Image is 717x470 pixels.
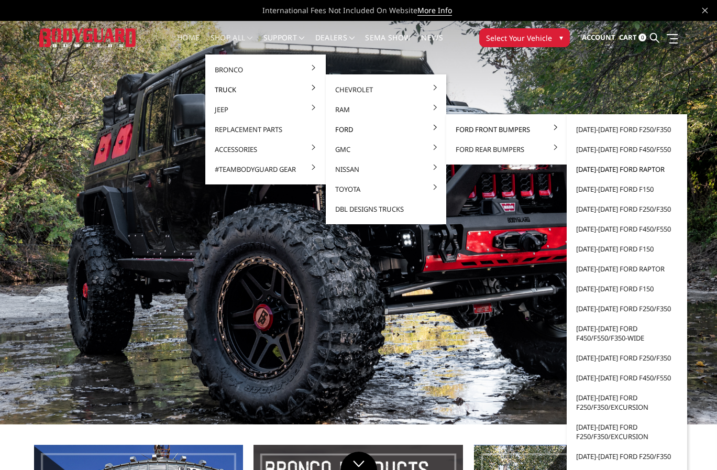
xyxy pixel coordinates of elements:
[263,34,305,54] a: Support
[571,159,683,179] a: [DATE]-[DATE] Ford Raptor
[330,80,442,100] a: Chevrolet
[582,32,615,42] span: Account
[559,32,563,43] span: ▾
[330,100,442,119] a: Ram
[571,388,683,417] a: [DATE]-[DATE] Ford F250/F350/Excursion
[209,80,322,100] a: Truck
[571,259,683,279] a: [DATE]-[DATE] Ford Raptor
[571,319,683,348] a: [DATE]-[DATE] Ford F450/F550/F350-wide
[571,368,683,388] a: [DATE]-[DATE] Ford F450/F550
[209,60,322,80] a: Bronco
[330,139,442,159] a: GMC
[571,119,683,139] a: [DATE]-[DATE] Ford F250/F350
[571,239,683,259] a: [DATE]-[DATE] Ford F150
[571,348,683,368] a: [DATE]-[DATE] Ford F250/F350
[330,159,442,179] a: Nissan
[330,119,442,139] a: Ford
[571,179,683,199] a: [DATE]-[DATE] Ford F150
[315,34,355,54] a: Dealers
[330,179,442,199] a: Toyota
[638,34,646,41] span: 0
[619,24,646,52] a: Cart 0
[571,299,683,319] a: [DATE]-[DATE] Ford F250/F350
[417,5,452,16] a: More Info
[571,139,683,159] a: [DATE]-[DATE] Ford F450/F550
[177,34,200,54] a: Home
[211,34,253,54] a: shop all
[479,28,570,47] button: Select Your Vehicle
[571,199,683,219] a: [DATE]-[DATE] Ford F250/F350
[330,199,442,219] a: DBL Designs Trucks
[571,446,683,466] a: [DATE]-[DATE] Ford F250/F350
[571,219,683,239] a: [DATE]-[DATE] Ford F450/F550
[450,139,562,159] a: Ford Rear Bumpers
[619,32,637,42] span: Cart
[421,34,443,54] a: News
[209,119,322,139] a: Replacement Parts
[665,420,717,470] iframe: Chat Widget
[571,279,683,299] a: [DATE]-[DATE] Ford F150
[209,100,322,119] a: Jeep
[486,32,552,43] span: Select Your Vehicle
[582,24,615,52] a: Account
[365,34,411,54] a: SEMA Show
[450,119,562,139] a: Ford Front Bumpers
[209,159,322,179] a: #TeamBodyguard Gear
[39,28,137,48] img: BODYGUARD BUMPERS
[571,417,683,446] a: [DATE]-[DATE] Ford F250/F350/Excursion
[209,139,322,159] a: Accessories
